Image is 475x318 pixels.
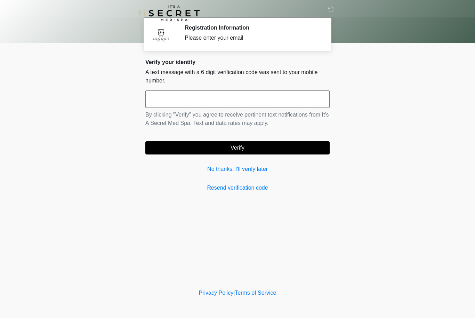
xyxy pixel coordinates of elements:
a: No thanks, I'll verify later [145,165,330,173]
a: | [233,290,235,296]
h2: Verify your identity [145,59,330,65]
a: Terms of Service [235,290,276,296]
div: Please enter your email [185,34,319,42]
h2: Registration Information [185,24,319,31]
img: It's A Secret Med Spa Logo [138,5,200,21]
img: Agent Avatar [151,24,171,45]
a: Privacy Policy [199,290,234,296]
button: Verify [145,141,330,154]
p: A text message with a 6 digit verification code was sent to your mobile number. [145,68,330,85]
a: Resend verification code [145,184,330,192]
p: By clicking "Verify" you agree to receive pertinent text notifications from It's A Secret Med Spa... [145,111,330,127]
